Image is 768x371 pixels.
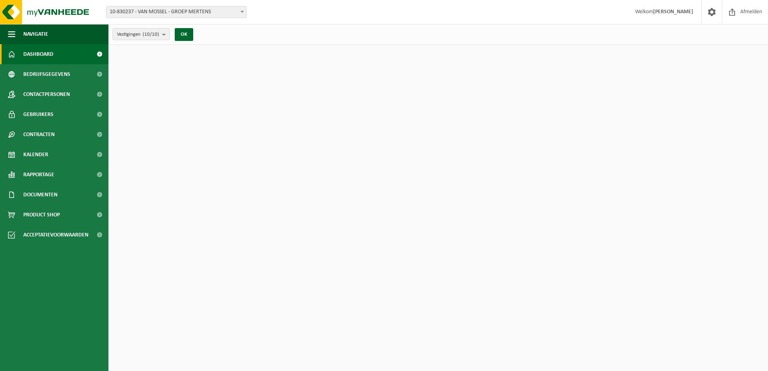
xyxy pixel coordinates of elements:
[23,24,48,44] span: Navigatie
[23,84,70,104] span: Contactpersonen
[106,6,247,18] span: 10-830237 - VAN MOSSEL - GROEP MERTENS
[106,6,246,18] span: 10-830237 - VAN MOSSEL - GROEP MERTENS
[23,124,55,145] span: Contracten
[23,145,48,165] span: Kalender
[23,104,53,124] span: Gebruikers
[23,64,70,84] span: Bedrijfsgegevens
[23,205,60,225] span: Product Shop
[143,32,159,37] count: (10/10)
[23,44,53,64] span: Dashboard
[23,185,57,205] span: Documenten
[175,28,193,41] button: OK
[653,9,693,15] strong: [PERSON_NAME]
[112,28,170,40] button: Vestigingen(10/10)
[23,165,54,185] span: Rapportage
[23,225,88,245] span: Acceptatievoorwaarden
[117,29,159,41] span: Vestigingen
